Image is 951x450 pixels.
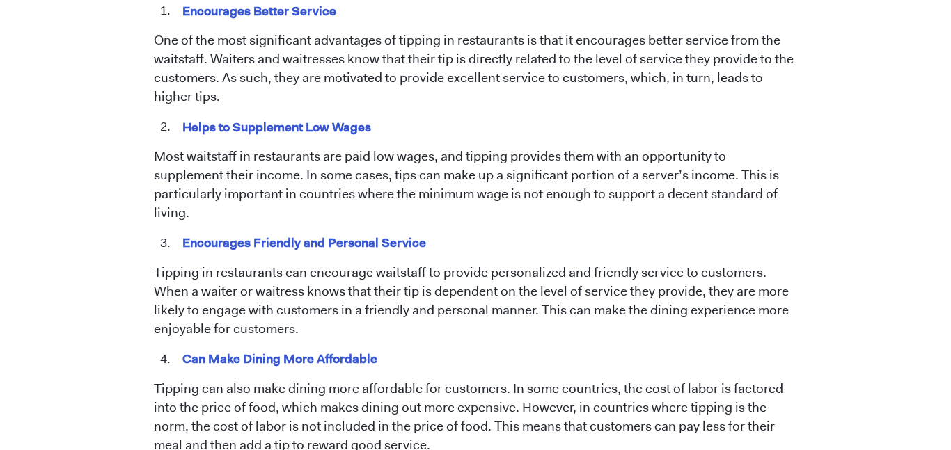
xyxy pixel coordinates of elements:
[180,348,380,369] mark: Can Make Dining More Affordable
[154,31,798,106] p: One of the most significant advantages of tipping in restaurants is that it encourages better ser...
[180,232,429,253] mark: Encourages Friendly and Personal Service
[154,147,798,223] p: Most waitstaff in restaurants are paid low wages, and tipping provides them with an opportunity t...
[154,264,798,339] p: Tipping in restaurants can encourage waitstaff to provide personalized and friendly service to cu...
[180,116,374,138] mark: Helps to Supplement Low Wages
